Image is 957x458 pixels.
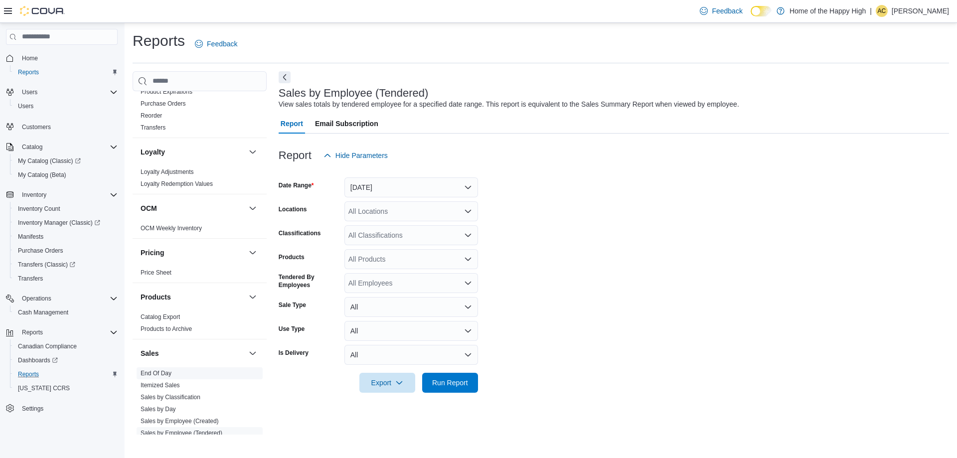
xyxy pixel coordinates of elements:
span: My Catalog (Beta) [14,169,118,181]
label: Locations [279,205,307,213]
div: Pricing [133,267,267,283]
p: Home of the Happy High [790,5,866,17]
span: Transfers [18,275,43,283]
a: End Of Day [141,370,171,377]
a: Sales by Employee (Created) [141,418,219,425]
p: | [870,5,872,17]
button: Settings [2,401,122,416]
span: Customers [18,120,118,133]
button: Products [141,292,245,302]
a: Transfers (Classic) [14,259,79,271]
span: Email Subscription [315,114,378,134]
h3: Products [141,292,171,302]
a: Feedback [191,34,241,54]
span: Inventory Manager (Classic) [14,217,118,229]
a: Reports [14,66,43,78]
label: Products [279,253,305,261]
span: [US_STATE] CCRS [18,384,70,392]
a: Users [14,100,37,112]
button: [US_STATE] CCRS [10,381,122,395]
span: Reports [18,370,39,378]
span: Inventory [18,189,118,201]
button: Customers [2,119,122,134]
span: OCM Weekly Inventory [141,224,202,232]
a: Loyalty Adjustments [141,168,194,175]
span: Loyalty Adjustments [141,168,194,176]
button: Next [279,71,291,83]
button: Manifests [10,230,122,244]
input: Dark Mode [751,6,772,16]
a: Settings [18,403,47,415]
button: Loyalty [141,147,245,157]
span: Washington CCRS [14,382,118,394]
span: Reports [18,68,39,76]
label: Date Range [279,181,314,189]
div: Products [133,311,267,339]
button: Loyalty [247,146,259,158]
span: Canadian Compliance [18,342,77,350]
label: Is Delivery [279,349,309,357]
button: Products [247,291,259,303]
button: Open list of options [464,255,472,263]
label: Sale Type [279,301,306,309]
button: Inventory [2,188,122,202]
button: Inventory Count [10,202,122,216]
button: Inventory [18,189,50,201]
span: End Of Day [141,369,171,377]
a: Price Sheet [141,269,171,276]
span: Dashboards [18,356,58,364]
a: Transfers (Classic) [10,258,122,272]
nav: Complex example [6,47,118,442]
label: Use Type [279,325,305,333]
span: Users [18,86,118,98]
button: Users [10,99,122,113]
button: Reports [18,326,47,338]
span: AC [878,5,886,17]
button: All [344,321,478,341]
a: My Catalog (Beta) [14,169,70,181]
span: My Catalog (Classic) [18,157,81,165]
a: Inventory Manager (Classic) [14,217,104,229]
button: Transfers [10,272,122,286]
span: My Catalog (Classic) [14,155,118,167]
a: [US_STATE] CCRS [14,382,74,394]
a: Products to Archive [141,325,192,332]
a: Sales by Day [141,406,176,413]
a: Reports [14,368,43,380]
a: Dashboards [14,354,62,366]
a: Catalog Export [141,313,180,320]
span: Reports [18,326,118,338]
span: Price Sheet [141,269,171,277]
button: OCM [247,202,259,214]
a: Manifests [14,231,47,243]
h3: Pricing [141,248,164,258]
span: Run Report [432,378,468,388]
span: Reports [14,368,118,380]
h3: Sales [141,348,159,358]
span: Canadian Compliance [14,340,118,352]
button: Canadian Compliance [10,339,122,353]
a: Reorder [141,112,162,119]
a: Transfers [14,273,47,285]
button: Purchase Orders [10,244,122,258]
button: Operations [2,292,122,305]
span: Reports [14,66,118,78]
a: Customers [18,121,55,133]
span: Hide Parameters [335,151,388,160]
span: Dashboards [14,354,118,366]
span: Reports [22,328,43,336]
a: Sales by Classification [141,394,200,401]
button: Catalog [18,141,46,153]
span: Feedback [207,39,237,49]
span: Inventory Manager (Classic) [18,219,100,227]
span: Home [22,54,38,62]
button: Catalog [2,140,122,154]
span: Purchase Orders [18,247,63,255]
a: Itemized Sales [141,382,180,389]
button: Users [18,86,41,98]
a: Sales by Employee (Tendered) [141,430,222,437]
a: My Catalog (Classic) [10,154,122,168]
button: Hide Parameters [319,146,392,165]
span: Sales by Employee (Created) [141,417,219,425]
